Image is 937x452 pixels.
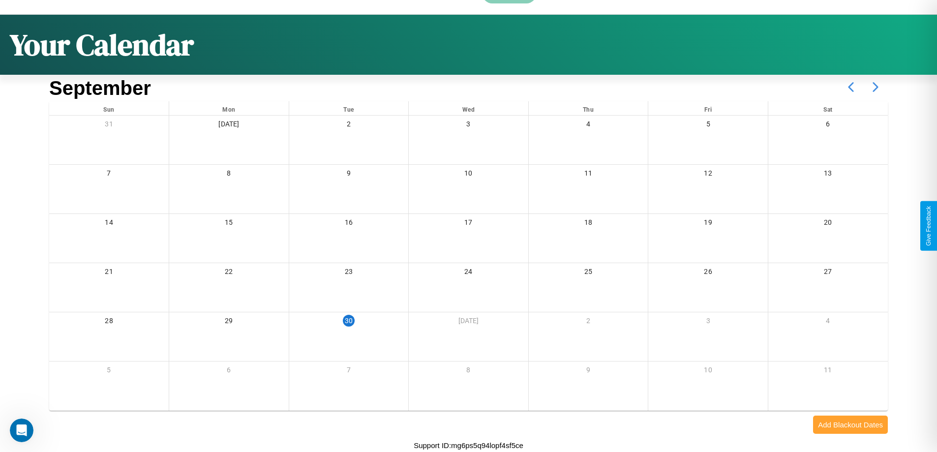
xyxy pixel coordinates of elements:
div: 27 [768,263,888,283]
div: 11 [768,362,888,382]
div: 18 [529,214,648,234]
div: 10 [409,165,528,185]
div: [DATE] [409,312,528,332]
div: 4 [768,312,888,332]
div: Fri [648,101,768,115]
div: 9 [529,362,648,382]
div: Give Feedback [925,206,932,246]
div: 5 [49,362,169,382]
div: 6 [169,362,289,382]
div: Sat [768,101,888,115]
button: Add Blackout Dates [813,416,888,434]
div: 12 [648,165,768,185]
div: Tue [289,101,409,115]
div: 4 [529,116,648,136]
div: 29 [169,312,289,332]
div: 10 [648,362,768,382]
div: [DATE] [169,116,289,136]
div: 26 [648,263,768,283]
div: 21 [49,263,169,283]
div: 19 [648,214,768,234]
div: 13 [768,165,888,185]
div: 23 [289,263,409,283]
div: 30 [343,315,355,327]
div: 9 [289,165,409,185]
div: 6 [768,116,888,136]
div: 11 [529,165,648,185]
div: 22 [169,263,289,283]
div: 3 [409,116,528,136]
p: Support ID: mg6ps5q94lopf4sf5ce [414,439,523,452]
div: 2 [529,312,648,332]
div: 15 [169,214,289,234]
div: 8 [409,362,528,382]
div: 3 [648,312,768,332]
h2: September [49,77,151,99]
div: 7 [289,362,409,382]
div: 2 [289,116,409,136]
div: 31 [49,116,169,136]
h1: Your Calendar [10,25,194,65]
div: 28 [49,312,169,332]
div: 14 [49,214,169,234]
div: 16 [289,214,409,234]
div: 20 [768,214,888,234]
div: 24 [409,263,528,283]
iframe: Intercom live chat [10,419,33,442]
div: 25 [529,263,648,283]
div: 17 [409,214,528,234]
div: 5 [648,116,768,136]
div: Wed [409,101,528,115]
div: 7 [49,165,169,185]
div: Sun [49,101,169,115]
div: Thu [529,101,648,115]
div: 8 [169,165,289,185]
div: Mon [169,101,289,115]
